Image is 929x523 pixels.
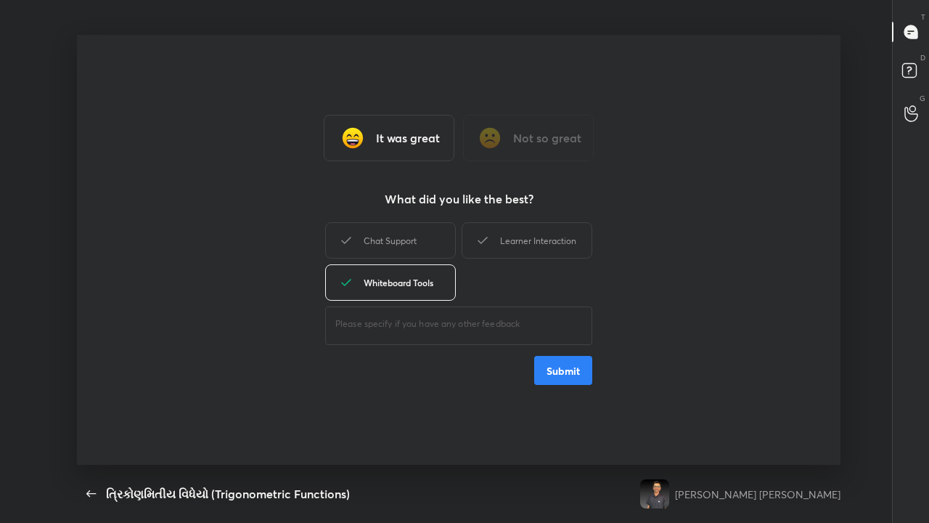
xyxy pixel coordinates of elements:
div: Chat Support [325,222,456,259]
h3: Not so great [513,129,581,147]
div: ત્રિકોણમિતીય વિધેયો (Trigonometric Functions) [106,485,350,503]
p: T [921,12,925,23]
button: Submit [534,356,592,385]
div: [PERSON_NAME] [PERSON_NAME] [675,487,840,502]
div: Learner Interaction [462,222,592,259]
img: frowning_face_cmp.gif [475,123,504,153]
div: Whiteboard Tools [325,264,456,301]
img: grinning_face_with_smiling_eyes_cmp.gif [338,123,367,153]
img: 6c564172b9614d7b8bd9565893e475e0.jpg [640,479,669,508]
h3: It was great [376,129,440,147]
p: G [920,93,925,104]
h3: What did you like the best? [385,190,533,208]
p: D [920,52,925,63]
